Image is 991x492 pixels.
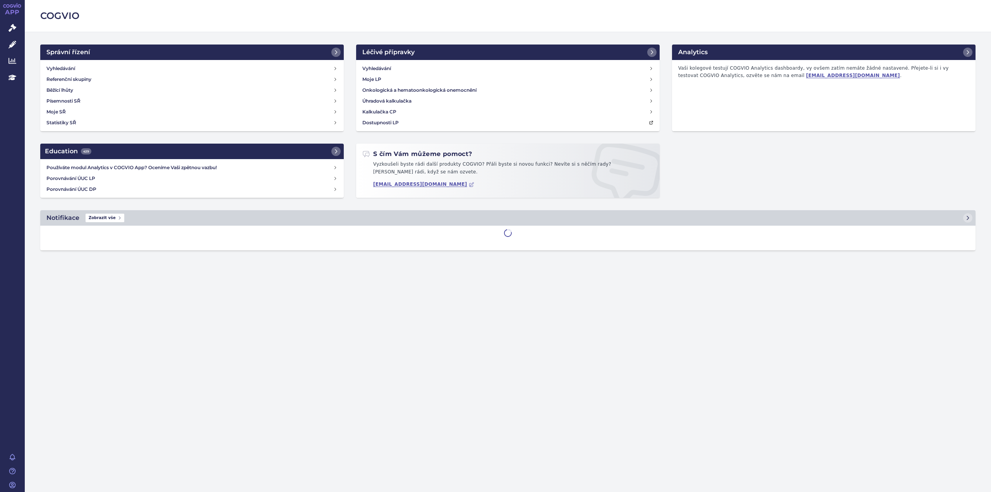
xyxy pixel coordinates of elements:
[672,45,976,60] a: Analytics
[46,97,81,105] h4: Písemnosti SŘ
[362,48,415,57] h2: Léčivé přípravky
[43,117,341,128] a: Statistiky SŘ
[40,210,976,226] a: NotifikaceZobrazit vše
[43,85,341,96] a: Běžící lhůty
[86,214,124,222] span: Zobrazit vše
[43,74,341,85] a: Referenční skupiny
[43,106,341,117] a: Moje SŘ
[43,184,341,195] a: Porovnávání ÚUC DP
[362,119,399,127] h4: Dostupnosti LP
[362,75,381,83] h4: Moje LP
[359,106,657,117] a: Kalkulačka CP
[46,175,333,182] h4: Porovnávání ÚUC LP
[43,63,341,74] a: Vyhledávání
[46,48,90,57] h2: Správní řízení
[81,148,91,154] span: 439
[46,65,75,72] h4: Vyhledávání
[359,85,657,96] a: Onkologická a hematoonkologická onemocnění
[46,213,79,223] h2: Notifikace
[46,86,73,94] h4: Běžící lhůty
[43,173,341,184] a: Porovnávání ÚUC LP
[362,86,477,94] h4: Onkologická a hematoonkologická onemocnění
[675,63,972,81] p: Vaši kolegové testují COGVIO Analytics dashboardy, vy ovšem zatím nemáte žádné nastavené. Přejete...
[46,119,76,127] h4: Statistiky SŘ
[362,150,472,158] h2: S čím Vám můžeme pomoct?
[43,96,341,106] a: Písemnosti SŘ
[362,108,396,116] h4: Kalkulačka CP
[678,48,708,57] h2: Analytics
[43,162,341,173] a: Používáte modul Analytics v COGVIO App? Oceníme Vaši zpětnou vazbu!
[40,144,344,159] a: Education439
[359,117,657,128] a: Dostupnosti LP
[373,182,474,187] a: [EMAIL_ADDRESS][DOMAIN_NAME]
[359,63,657,74] a: Vyhledávání
[46,75,91,83] h4: Referenční skupiny
[362,65,391,72] h4: Vyhledávání
[362,161,653,179] p: Vyzkoušeli byste rádi další produkty COGVIO? Přáli byste si novou funkci? Nevíte si s něčím rady?...
[40,45,344,60] a: Správní řízení
[806,73,900,78] a: [EMAIL_ADDRESS][DOMAIN_NAME]
[356,45,660,60] a: Léčivé přípravky
[40,9,976,22] h2: COGVIO
[46,185,333,193] h4: Porovnávání ÚUC DP
[359,96,657,106] a: Úhradová kalkulačka
[45,147,91,156] h2: Education
[362,97,411,105] h4: Úhradová kalkulačka
[46,164,333,171] h4: Používáte modul Analytics v COGVIO App? Oceníme Vaši zpětnou vazbu!
[359,74,657,85] a: Moje LP
[46,108,66,116] h4: Moje SŘ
